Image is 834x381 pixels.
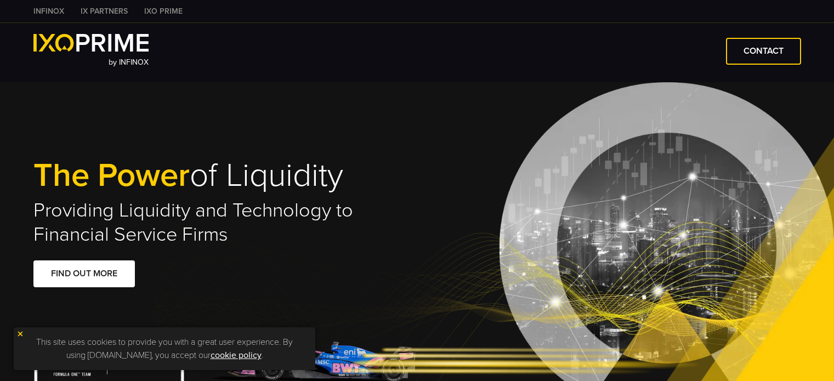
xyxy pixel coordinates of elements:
a: cookie policy [211,350,262,361]
h1: of Liquidity [33,158,417,193]
p: This site uses cookies to provide you with a great user experience. By using [DOMAIN_NAME], you a... [19,333,310,365]
span: by INFINOX [109,58,149,67]
a: IX PARTNERS [72,5,136,17]
a: IXO PRIME [136,5,191,17]
h2: Providing Liquidity and Technology to Financial Service Firms [33,198,417,247]
span: The Power [33,156,190,195]
a: CONTACT [726,38,801,65]
a: INFINOX [25,5,72,17]
img: yellow close icon [16,330,24,338]
a: by INFINOX [33,34,149,69]
a: FIND OUT MORE [33,260,135,287]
